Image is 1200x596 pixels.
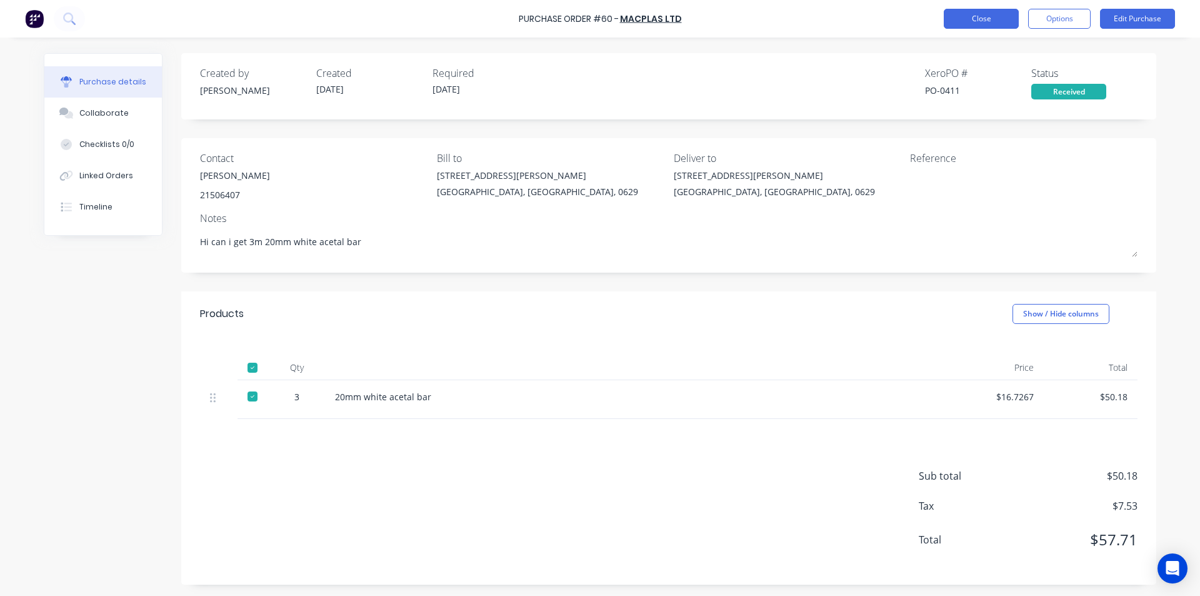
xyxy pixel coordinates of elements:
[1012,468,1137,483] span: $50.18
[620,13,682,25] a: MacPlas Ltd
[1157,553,1187,583] div: Open Intercom Messenger
[200,169,270,182] div: [PERSON_NAME]
[200,188,270,201] div: 21506407
[919,532,1012,547] span: Total
[279,390,315,403] div: 3
[437,169,638,182] div: [STREET_ADDRESS][PERSON_NAME]
[910,151,1137,166] div: Reference
[44,66,162,98] button: Purchase details
[79,76,146,88] div: Purchase details
[1044,355,1137,380] div: Total
[200,84,306,97] div: [PERSON_NAME]
[925,66,1031,81] div: Xero PO #
[1031,66,1137,81] div: Status
[919,498,1012,513] span: Tax
[1031,84,1106,99] div: Received
[44,129,162,160] button: Checklists 0/0
[519,13,619,26] div: Purchase Order #60 -
[44,98,162,129] button: Collaborate
[1012,528,1137,551] span: $57.71
[950,355,1044,380] div: Price
[1100,9,1175,29] button: Edit Purchase
[674,185,875,198] div: [GEOGRAPHIC_DATA], [GEOGRAPHIC_DATA], 0629
[960,390,1034,403] div: $16.7267
[79,108,129,119] div: Collaborate
[25,9,44,28] img: Factory
[335,390,940,403] div: 20mm white acetal bar
[200,66,306,81] div: Created by
[437,185,638,198] div: [GEOGRAPHIC_DATA], [GEOGRAPHIC_DATA], 0629
[674,169,875,182] div: [STREET_ADDRESS][PERSON_NAME]
[432,66,539,81] div: Required
[200,211,1137,226] div: Notes
[79,139,134,150] div: Checklists 0/0
[200,151,427,166] div: Contact
[944,9,1019,29] button: Close
[1028,9,1091,29] button: Options
[437,151,664,166] div: Bill to
[925,84,1031,97] div: PO-0411
[1054,390,1127,403] div: $50.18
[1012,304,1109,324] button: Show / Hide columns
[200,229,1137,257] textarea: Hi can i get 3m 20mm white acetal bar
[79,170,133,181] div: Linked Orders
[674,151,901,166] div: Deliver to
[44,191,162,223] button: Timeline
[316,66,422,81] div: Created
[269,355,325,380] div: Qty
[79,201,112,213] div: Timeline
[919,468,1012,483] span: Sub total
[1012,498,1137,513] span: $7.53
[200,306,244,321] div: Products
[44,160,162,191] button: Linked Orders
